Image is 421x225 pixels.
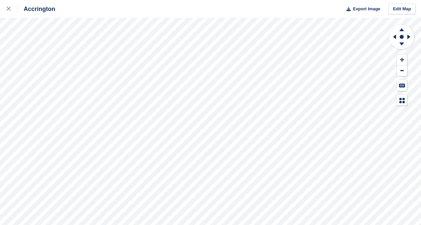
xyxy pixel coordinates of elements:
div: Accrington [18,5,55,13]
button: Keyboard Shortcuts [397,80,407,91]
button: Map Legend [397,95,407,106]
button: Zoom Out [397,65,407,76]
a: Edit Map [388,4,416,15]
span: Export Image [353,6,380,12]
button: Zoom In [397,54,407,65]
button: Export Image [342,4,380,15]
